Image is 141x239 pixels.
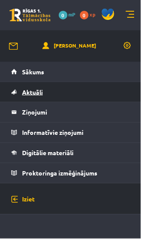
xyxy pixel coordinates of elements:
a: [PERSON_NAME] [42,41,96,51]
span: 0 [59,11,67,19]
a: Aktuāli [11,82,130,102]
legend: Informatīvie ziņojumi [22,123,130,143]
span: 0 [80,11,89,19]
a: Sākums [11,62,130,82]
a: Digitālie materiāli [11,143,130,163]
a: Proktoringa izmēģinājums [11,163,130,183]
span: Sākums [22,68,44,76]
a: Iziet [11,184,130,215]
a: Rīgas 1. Tālmācības vidusskola [10,9,51,22]
span: Proktoringa izmēģinājums [22,169,97,177]
a: Informatīvie ziņojumi [11,123,130,143]
span: xp [90,11,96,18]
a: 0 xp [80,11,100,18]
legend: Ziņojumi [22,102,130,122]
span: mP [69,11,76,18]
span: Digitālie materiāli [22,149,74,157]
span: Aktuāli [22,88,43,96]
a: Ziņojumi [11,102,130,122]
